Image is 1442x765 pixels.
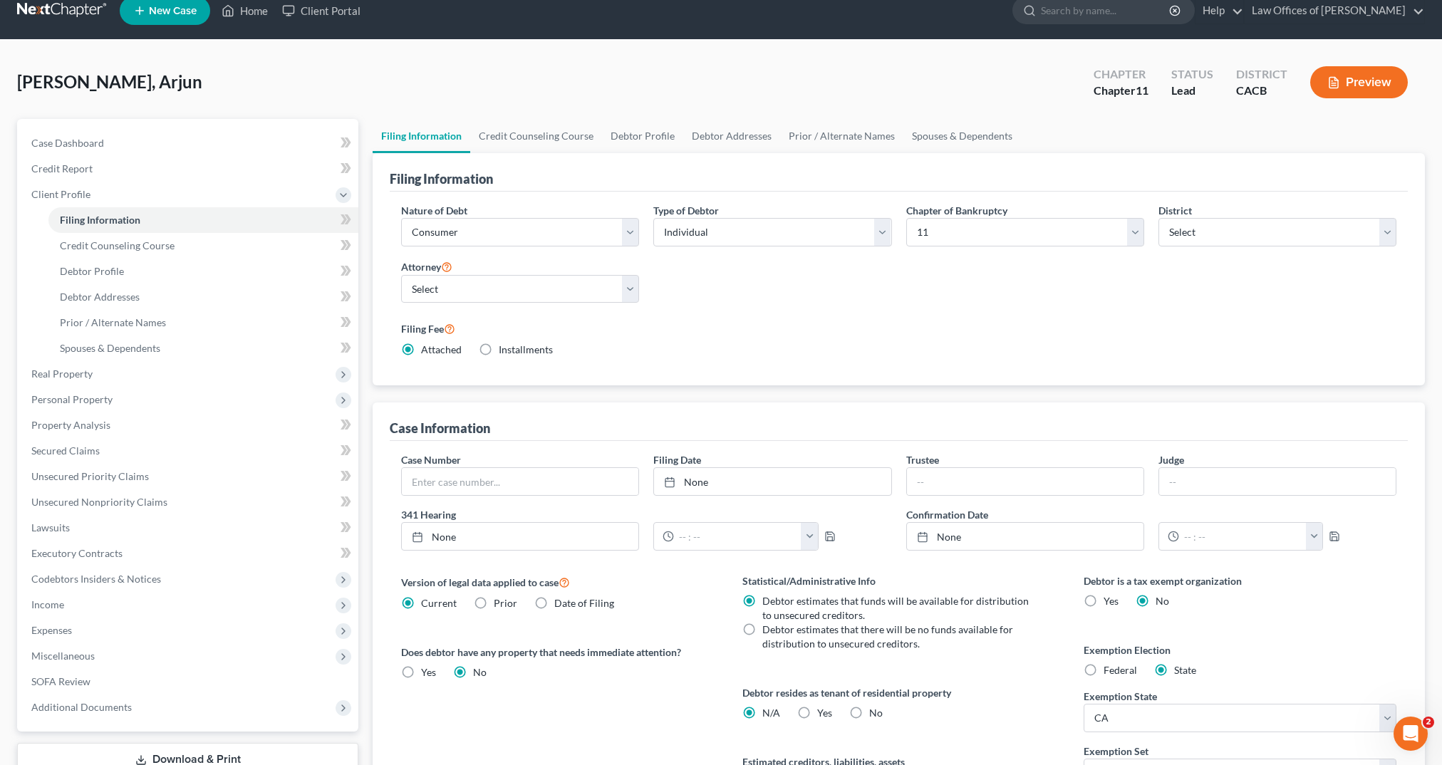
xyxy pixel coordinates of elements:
span: Case Dashboard [31,137,104,149]
a: Unsecured Priority Claims [20,464,358,489]
a: Spouses & Dependents [48,335,358,361]
a: None [907,523,1143,550]
div: Chapter [1094,66,1148,83]
label: Filing Fee [401,320,1396,337]
a: Debtor Profile [602,119,683,153]
span: Unsecured Nonpriority Claims [31,496,167,508]
span: SOFA Review [31,675,90,687]
label: District [1158,203,1192,218]
iframe: Intercom live chat [1394,717,1428,751]
label: Statistical/Administrative Info [742,573,1055,588]
a: Filing Information [373,119,470,153]
label: Does debtor have any property that needs immediate attention? [401,645,714,660]
a: Prior / Alternate Names [48,310,358,335]
a: Filing Information [48,207,358,233]
span: Unsecured Priority Claims [31,470,149,482]
label: Filing Date [653,452,701,467]
div: CACB [1236,83,1287,99]
span: Current [421,597,457,609]
span: Prior / Alternate Names [60,316,166,328]
div: Lead [1171,83,1213,99]
button: Preview [1310,66,1408,98]
span: Real Property [31,368,93,380]
input: -- [907,468,1143,495]
a: Secured Claims [20,438,358,464]
span: No [869,707,883,719]
span: N/A [762,707,780,719]
span: Expenses [31,624,72,636]
div: Status [1171,66,1213,83]
label: Exemption State [1084,689,1157,704]
span: No [473,666,487,678]
span: Debtor estimates that funds will be available for distribution to unsecured creditors. [762,595,1029,621]
a: Case Dashboard [20,130,358,156]
a: Credit Counseling Course [470,119,602,153]
div: Case Information [390,420,490,437]
span: Date of Filing [554,597,614,609]
a: Debtor Addresses [48,284,358,310]
label: Debtor resides as tenant of residential property [742,685,1055,700]
span: Federal [1104,664,1137,676]
span: Income [31,598,64,610]
a: Lawsuits [20,515,358,541]
span: Debtor Profile [60,265,124,277]
label: Exemption Set [1084,744,1148,759]
span: [PERSON_NAME], Arjun [17,71,202,92]
label: Chapter of Bankruptcy [906,203,1007,218]
a: Debtor Profile [48,259,358,284]
label: Attorney [401,258,452,275]
a: Debtor Addresses [683,119,780,153]
span: Attached [421,343,462,355]
span: 2 [1423,717,1434,728]
span: Secured Claims [31,444,100,457]
div: Filing Information [390,170,493,187]
a: SOFA Review [20,669,358,694]
label: Version of legal data applied to case [401,573,714,590]
span: Yes [421,666,436,678]
span: No [1156,595,1169,607]
div: Chapter [1094,83,1148,99]
label: Case Number [401,452,461,467]
a: Property Analysis [20,412,358,438]
span: 11 [1136,83,1148,97]
span: Property Analysis [31,419,110,431]
a: Credit Report [20,156,358,182]
label: Exemption Election [1084,642,1396,657]
a: Executory Contracts [20,541,358,566]
label: Confirmation Date [899,507,1404,522]
span: New Case [149,6,197,16]
label: Trustee [906,452,939,467]
span: Credit Counseling Course [60,239,175,251]
span: Installments [499,343,553,355]
a: Unsecured Nonpriority Claims [20,489,358,515]
span: Spouses & Dependents [60,342,160,354]
span: Filing Information [60,214,140,226]
a: Spouses & Dependents [903,119,1021,153]
label: Debtor is a tax exempt organization [1084,573,1396,588]
input: -- : -- [674,523,802,550]
span: Codebtors Insiders & Notices [31,573,161,585]
div: District [1236,66,1287,83]
input: -- [1159,468,1396,495]
label: Type of Debtor [653,203,719,218]
span: Lawsuits [31,521,70,534]
span: Yes [817,707,832,719]
a: Prior / Alternate Names [780,119,903,153]
input: -- : -- [1179,523,1307,550]
span: Miscellaneous [31,650,95,662]
span: Client Profile [31,188,90,200]
label: Nature of Debt [401,203,467,218]
span: Debtor estimates that there will be no funds available for distribution to unsecured creditors. [762,623,1013,650]
span: Yes [1104,595,1119,607]
label: 341 Hearing [394,507,899,522]
span: State [1174,664,1196,676]
span: Prior [494,597,517,609]
span: Debtor Addresses [60,291,140,303]
a: Credit Counseling Course [48,233,358,259]
span: Executory Contracts [31,547,123,559]
span: Personal Property [31,393,113,405]
a: None [402,523,638,550]
label: Judge [1158,452,1184,467]
a: None [654,468,891,495]
input: Enter case number... [402,468,638,495]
